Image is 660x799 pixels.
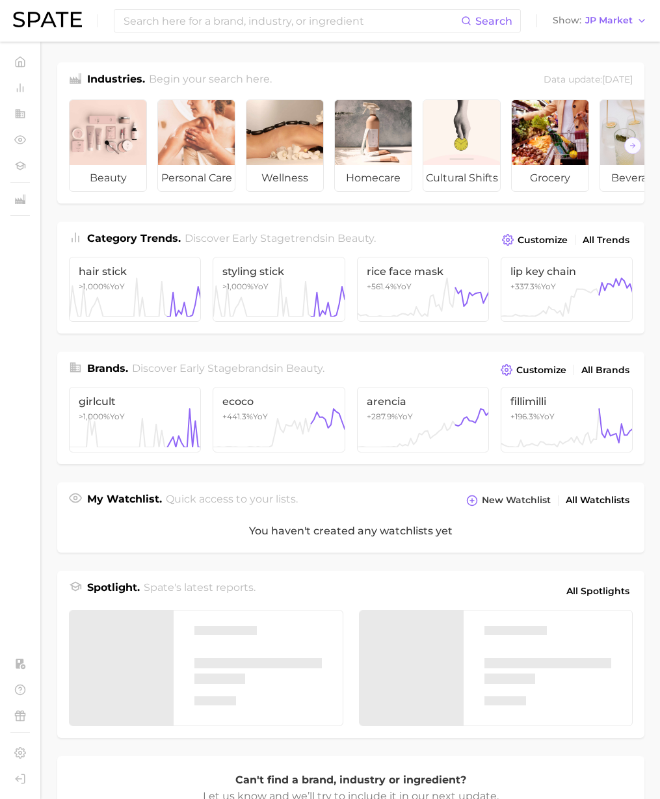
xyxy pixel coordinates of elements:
h1: Industries. [87,72,145,89]
span: Customize [516,365,566,376]
h2: Spate's latest reports. [144,580,256,602]
span: beauty [286,362,323,374]
span: beauty [70,165,146,191]
span: fillimilli [510,395,623,408]
span: +287.9% YoY [367,412,413,421]
a: girlcult>1,000%YoY [69,387,201,452]
h1: My Watchlist. [87,491,162,510]
a: grocery [511,99,589,192]
span: Search [475,15,512,27]
a: beauty [69,99,147,192]
span: lip key chain [510,265,623,278]
span: styling stick [222,265,335,278]
a: All Brands [578,361,633,379]
div: Data update: [DATE] [544,72,633,89]
span: homecare [335,165,412,191]
span: hair stick [79,265,191,278]
span: JP Market [585,17,633,24]
a: wellness [246,99,324,192]
h2: Begin your search here. [149,72,272,89]
span: Discover Early Stage brands in . [132,362,324,374]
a: ecoco+441.3%YoY [213,387,345,452]
span: +337.3% YoY [510,282,556,291]
span: Brands . [87,362,128,374]
a: All Watchlists [562,491,633,509]
span: grocery [512,165,588,191]
span: All Trends [583,235,629,246]
div: You haven't created any watchlists yet [57,510,644,553]
span: >1,000% [222,282,254,291]
span: personal care [158,165,235,191]
h1: Spotlight. [87,580,140,602]
span: All Watchlists [566,495,629,506]
input: Search here for a brand, industry, or ingredient [122,10,461,32]
a: All Trends [579,231,633,249]
span: beauty [337,232,374,244]
button: ShowJP Market [549,12,650,29]
span: Show [553,17,581,24]
a: rice face mask+561.4%YoY [357,257,489,322]
span: All Brands [581,365,629,376]
button: Scroll Right [624,137,641,154]
span: +441.3% YoY [222,412,268,421]
button: New Watchlist [463,491,554,510]
span: wellness [246,165,323,191]
span: YoY [79,412,125,421]
span: >1,000% [79,282,110,291]
span: All Spotlights [566,583,629,599]
a: fillimilli+196.3%YoY [501,387,633,452]
a: All Spotlights [563,580,633,602]
span: arencia [367,395,479,408]
p: Can't find a brand, industry or ingredient? [202,772,501,789]
a: hair stick>1,000%YoY [69,257,201,322]
span: rice face mask [367,265,479,278]
a: arencia+287.9%YoY [357,387,489,452]
span: YoY [222,282,269,291]
span: Customize [518,235,568,246]
span: +561.4% YoY [367,282,412,291]
button: Customize [499,231,571,249]
img: SPATE [13,12,82,27]
a: styling stick>1,000%YoY [213,257,345,322]
span: Category Trends . [87,232,181,244]
span: YoY [79,282,125,291]
h2: Quick access to your lists. [166,491,298,510]
span: girlcult [79,395,191,408]
a: personal care [157,99,235,192]
a: lip key chain+337.3%YoY [501,257,633,322]
span: ecoco [222,395,335,408]
a: cultural shifts [423,99,501,192]
span: New Watchlist [482,495,551,506]
span: >1,000% [79,412,110,421]
span: +196.3% YoY [510,412,555,421]
a: homecare [334,99,412,192]
span: Discover Early Stage trends in . [185,232,376,244]
span: cultural shifts [423,165,500,191]
a: Log out. Currently logged in with e-mail yumi.toki@spate.nyc. [10,769,30,789]
button: Customize [497,361,570,379]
